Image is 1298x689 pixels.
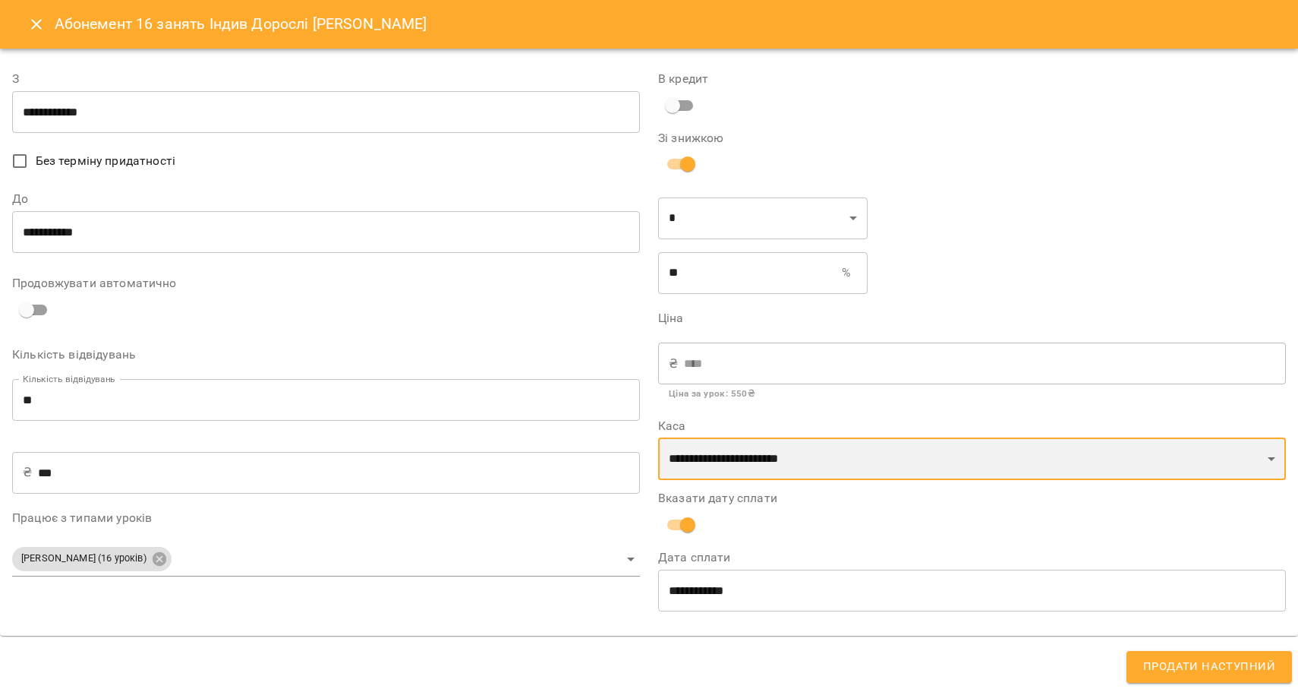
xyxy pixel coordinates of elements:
[658,312,1286,324] label: Ціна
[36,152,175,170] span: Без терміну придатності
[12,193,640,205] label: До
[1143,657,1275,677] span: Продати наступний
[12,73,640,85] label: З
[12,552,156,566] span: [PERSON_NAME] (16 уроків)
[12,547,172,571] div: [PERSON_NAME] (16 уроків)
[658,73,1286,85] label: В кредит
[12,542,640,577] div: [PERSON_NAME] (16 уроків)
[658,132,868,144] label: Зі знижкою
[658,420,1286,432] label: Каса
[12,277,640,289] label: Продовжувати автоматично
[12,512,640,524] label: Працює з типами уроків
[18,6,55,43] button: Close
[55,12,427,36] h6: Абонемент 16 занять Індив Дорослі [PERSON_NAME]
[669,355,678,373] p: ₴
[669,388,755,399] b: Ціна за урок : 550 ₴
[12,349,640,361] label: Кількість відвідувань
[1126,651,1292,683] button: Продати наступний
[23,463,32,482] p: ₴
[658,552,1286,564] label: Дата сплати
[658,492,1286,504] label: Вказати дату сплати
[842,264,851,282] p: %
